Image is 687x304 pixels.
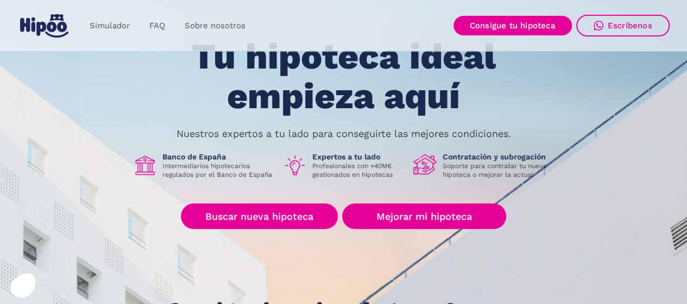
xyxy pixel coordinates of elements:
a: Simulador [80,15,140,36]
p: Profesionales con +40M€ gestionados en hipotecas [312,162,405,179]
h1: Contratación y subrogación [443,152,554,162]
a: FAQ [140,15,175,36]
h1: Expertos a tu lado [312,152,405,162]
a: home [18,10,71,42]
p: Soporte para contratar tu nueva hipoteca o mejorar la actual [443,162,554,179]
p: Nuestros expertos a tu lado para conseguirte las mejores condiciones. [177,129,511,138]
h1: Tu hipoteca ideal empieza aquí [137,37,549,116]
a: Buscar nueva hipoteca [181,203,338,229]
a: Consigue tu hipoteca [453,16,572,35]
a: Sobre nosotros [175,15,255,36]
a: Escríbenos [576,15,670,36]
p: Intermediarios hipotecarios regulados por el Banco de España [162,162,274,179]
a: Mejorar mi hipoteca [342,203,506,229]
div: Escríbenos [608,21,652,30]
h1: Banco de España [162,152,274,162]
